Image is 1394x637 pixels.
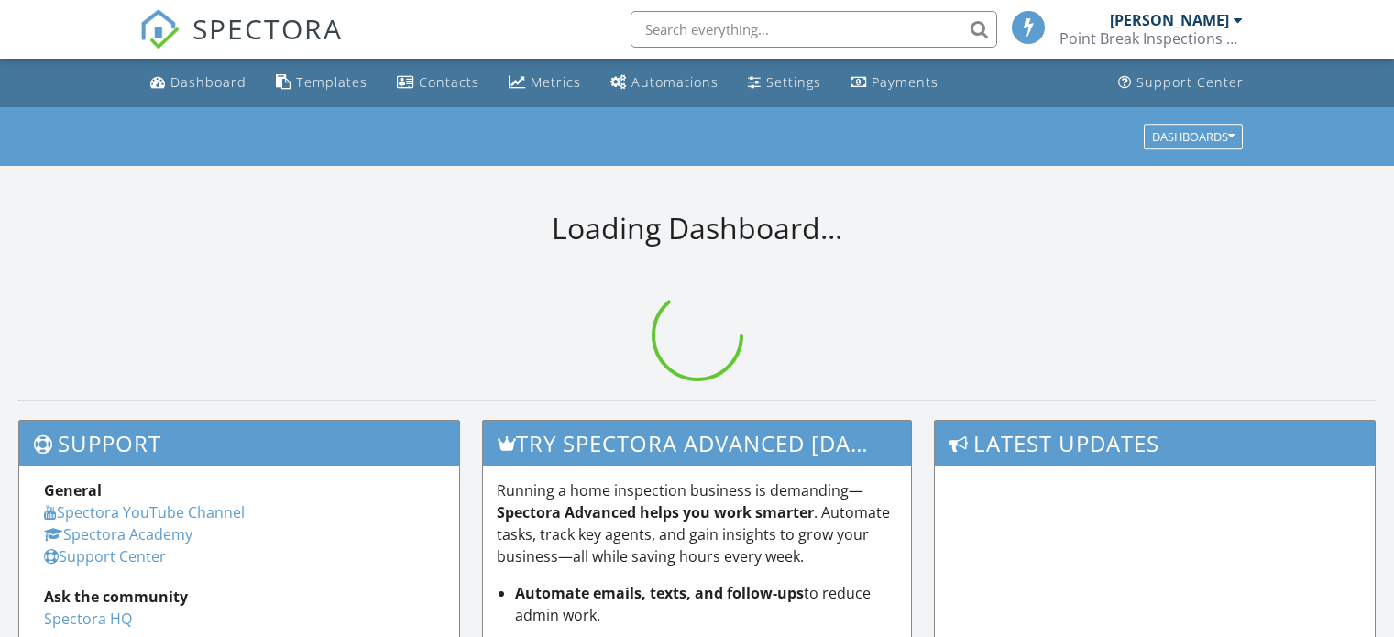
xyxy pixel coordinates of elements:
strong: Spectora Advanced helps you work smarter [497,502,814,522]
div: Ask the community [44,586,434,608]
a: Support Center [1111,66,1251,100]
div: Settings [766,73,821,91]
a: SPECTORA [139,25,343,63]
div: Dashboards [1152,130,1235,143]
input: Search everything... [631,11,997,48]
div: Templates [296,73,368,91]
div: Support Center [1136,73,1244,91]
span: SPECTORA [192,9,343,48]
div: Dashboard [170,73,247,91]
a: Spectora YouTube Channel [44,502,245,522]
a: Spectora Academy [44,524,192,544]
a: Templates [269,66,375,100]
button: Dashboards [1144,124,1243,149]
div: [PERSON_NAME] [1110,11,1229,29]
h3: Try spectora advanced [DATE] [483,421,912,466]
img: The Best Home Inspection Software - Spectora [139,9,180,49]
p: Running a home inspection business is demanding— . Automate tasks, track key agents, and gain ins... [497,479,898,567]
strong: General [44,480,102,500]
a: Dashboard [143,66,254,100]
a: Settings [741,66,829,100]
a: Payments [843,66,946,100]
div: Contacts [419,73,479,91]
a: Support Center [44,546,166,566]
div: Point Break Inspections LLC [1059,29,1243,48]
a: Contacts [390,66,487,100]
strong: Automate emails, texts, and follow-ups [515,583,804,603]
div: Automations [631,73,719,91]
div: Payments [872,73,938,91]
a: Spectora HQ [44,609,132,629]
h3: Support [19,421,459,466]
h3: Latest Updates [935,421,1375,466]
li: to reduce admin work. [515,582,898,626]
a: Metrics [501,66,588,100]
div: Metrics [531,73,581,91]
a: Automations (Basic) [603,66,726,100]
